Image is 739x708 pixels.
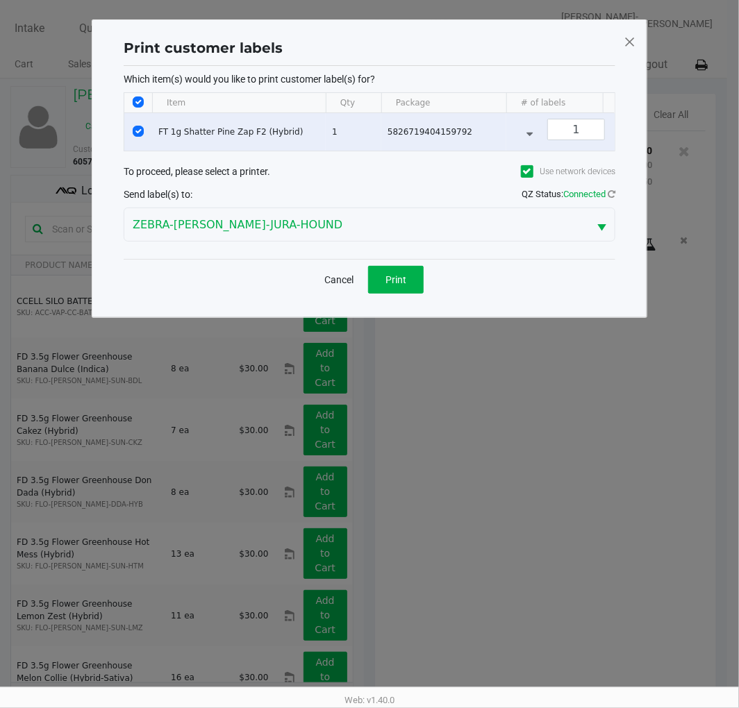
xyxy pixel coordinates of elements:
th: Qty [326,93,381,113]
label: Use network devices [521,165,615,178]
td: 1 [326,113,381,151]
td: FT 1g Shatter Pine Zap F2 (Hybrid) [152,113,326,151]
td: 5826719404159792 [381,113,506,151]
th: # of labels [506,93,645,113]
span: QZ Status: [522,189,615,199]
input: Select Row [133,126,144,137]
button: Select [588,208,615,241]
h1: Print customer labels [124,37,283,58]
span: Send label(s) to: [124,189,192,200]
button: Cancel [315,266,363,294]
span: Web: v1.40.0 [344,695,395,705]
input: Select All Rows [133,96,144,108]
th: Package [381,93,506,113]
span: Connected [563,189,606,199]
span: ZEBRA-[PERSON_NAME]-JURA-HOUND [133,217,580,233]
th: Item [152,93,326,113]
p: Which item(s) would you like to print customer label(s) for? [124,73,615,85]
div: Data table [124,93,615,151]
span: Print [385,274,406,285]
span: To proceed, please select a printer. [124,166,270,177]
button: Print [368,266,424,294]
